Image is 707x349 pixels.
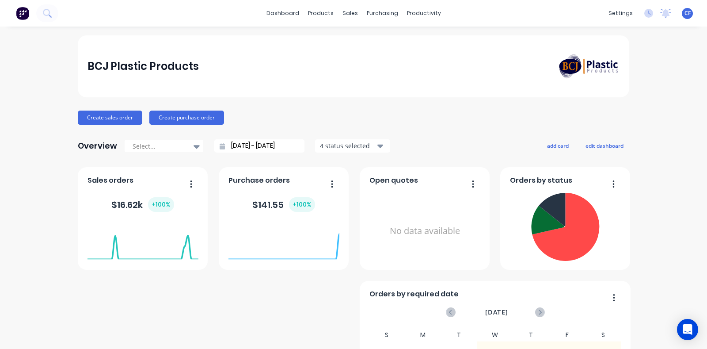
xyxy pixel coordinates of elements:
span: Orders by required date [369,289,459,299]
span: Purchase orders [228,175,290,186]
div: products [304,7,338,20]
a: dashboard [262,7,304,20]
div: BCJ Plastic Products [87,58,199,75]
div: S [369,329,405,341]
div: settings [604,7,637,20]
div: Overview [78,137,117,155]
div: + 100 % [148,197,174,212]
button: Create sales order [78,111,142,125]
div: W [477,329,513,341]
div: $ 16.62k [111,197,174,212]
div: $ 141.55 [252,197,315,212]
div: purchasing [362,7,403,20]
div: S [585,329,621,341]
button: 4 status selected [315,139,390,153]
div: M [405,329,441,341]
div: F [549,329,585,341]
div: productivity [403,7,445,20]
div: + 100 % [289,197,315,212]
div: T [441,329,477,341]
span: Open quotes [369,175,418,186]
div: sales [338,7,362,20]
div: T [513,329,549,341]
div: No data available [369,189,480,273]
div: 4 status selected [320,141,376,150]
span: Orders by status [510,175,572,186]
span: CF [684,9,691,17]
span: [DATE] [485,307,508,317]
button: Create purchase order [149,111,224,125]
span: Sales orders [87,175,133,186]
img: BCJ Plastic Products [558,53,620,79]
img: Factory [16,7,29,20]
div: Open Intercom Messenger [677,319,698,340]
button: add card [541,140,574,151]
button: edit dashboard [580,140,629,151]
